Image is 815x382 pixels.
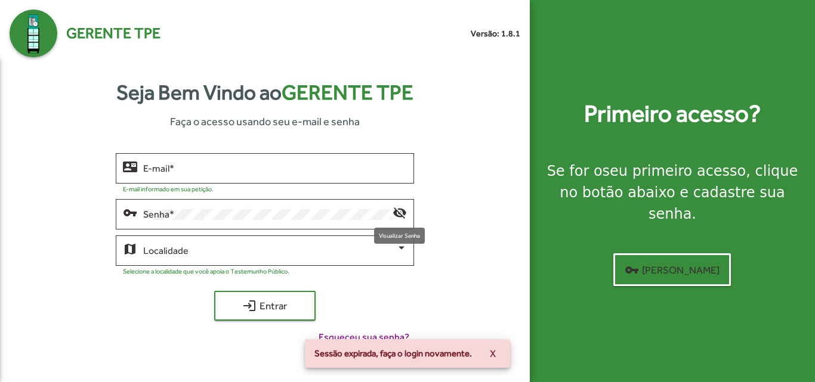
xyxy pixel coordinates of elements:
[10,10,57,57] img: Logo Gerente
[490,343,496,364] span: X
[66,22,160,45] span: Gerente TPE
[314,347,472,359] span: Sessão expirada, faça o login novamente.
[544,160,801,225] div: Se for o , clique no botão abaixo e cadastre sua senha.
[480,343,505,364] button: X
[584,96,761,132] strong: Primeiro acesso?
[625,263,639,277] mat-icon: vpn_key
[116,77,413,108] strong: Seja Bem Vindo ao
[225,295,305,316] span: Entrar
[282,80,413,104] span: Gerente TPE
[170,113,360,129] span: Faça o acesso usando seu e-mail e senha
[625,259,720,281] span: [PERSON_NAME]
[603,163,746,179] strong: seu primeiro acesso
[123,185,214,192] mat-hint: E-mail informado em sua petição.
[242,299,257,313] mat-icon: login
[123,159,137,173] mat-icon: contact_mail
[123,241,137,256] mat-icon: map
[123,205,137,219] mat-icon: vpn_key
[214,291,316,321] button: Entrar
[471,27,520,40] small: Versão: 1.8.1
[123,268,289,275] mat-hint: Selecione a localidade que você apoia o Testemunho Público.
[393,205,407,219] mat-icon: visibility_off
[613,253,731,286] button: [PERSON_NAME]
